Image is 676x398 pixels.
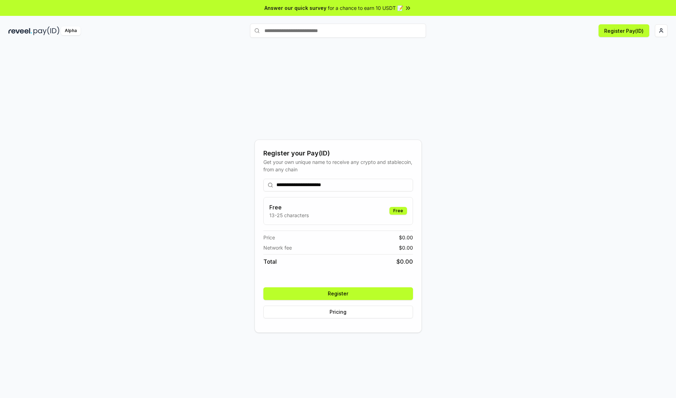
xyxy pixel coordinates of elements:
[396,257,413,266] span: $ 0.00
[599,24,649,37] button: Register Pay(ID)
[399,234,413,241] span: $ 0.00
[263,234,275,241] span: Price
[263,244,292,251] span: Network fee
[269,203,309,212] h3: Free
[263,287,413,300] button: Register
[263,306,413,318] button: Pricing
[264,4,326,12] span: Answer our quick survey
[269,212,309,219] p: 13-25 characters
[399,244,413,251] span: $ 0.00
[33,26,60,35] img: pay_id
[263,257,277,266] span: Total
[389,207,407,215] div: Free
[328,4,403,12] span: for a chance to earn 10 USDT 📝
[8,26,32,35] img: reveel_dark
[61,26,81,35] div: Alpha
[263,158,413,173] div: Get your own unique name to receive any crypto and stablecoin, from any chain
[263,148,413,158] div: Register your Pay(ID)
